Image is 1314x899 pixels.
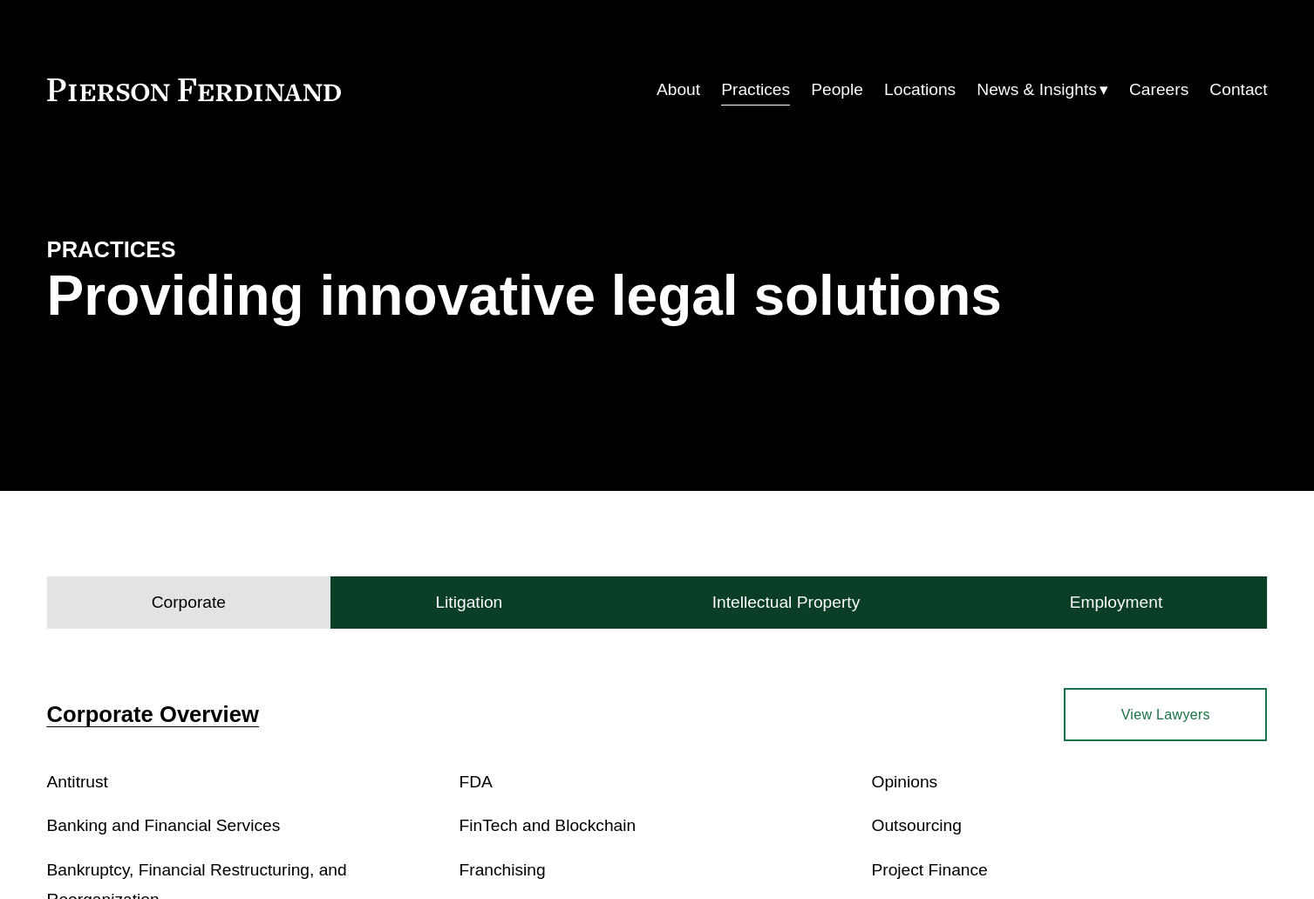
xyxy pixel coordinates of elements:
a: FDA [460,773,493,791]
a: folder dropdown [977,73,1108,106]
a: Banking and Financial Services [47,816,281,834]
a: Contact [1209,73,1267,106]
a: Antitrust [47,773,108,791]
h4: Intellectual Property [712,592,861,613]
a: Locations [884,73,956,106]
a: Opinions [871,773,937,791]
a: Practices [721,73,790,106]
span: News & Insights [977,75,1097,106]
a: View Lawyers [1064,688,1267,740]
h1: Providing innovative legal solutions [47,264,1268,328]
a: Outsourcing [871,816,961,834]
h4: Employment [1070,592,1163,613]
h4: Corporate [152,592,226,613]
a: Careers [1129,73,1188,106]
h4: PRACTICES [47,235,352,263]
a: Project Finance [871,861,987,879]
a: Franchising [460,861,546,879]
a: Corporate Overview [47,702,259,726]
a: FinTech and Blockchain [460,816,637,834]
h4: Litigation [435,592,502,613]
a: People [811,73,863,106]
a: About [657,73,700,106]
